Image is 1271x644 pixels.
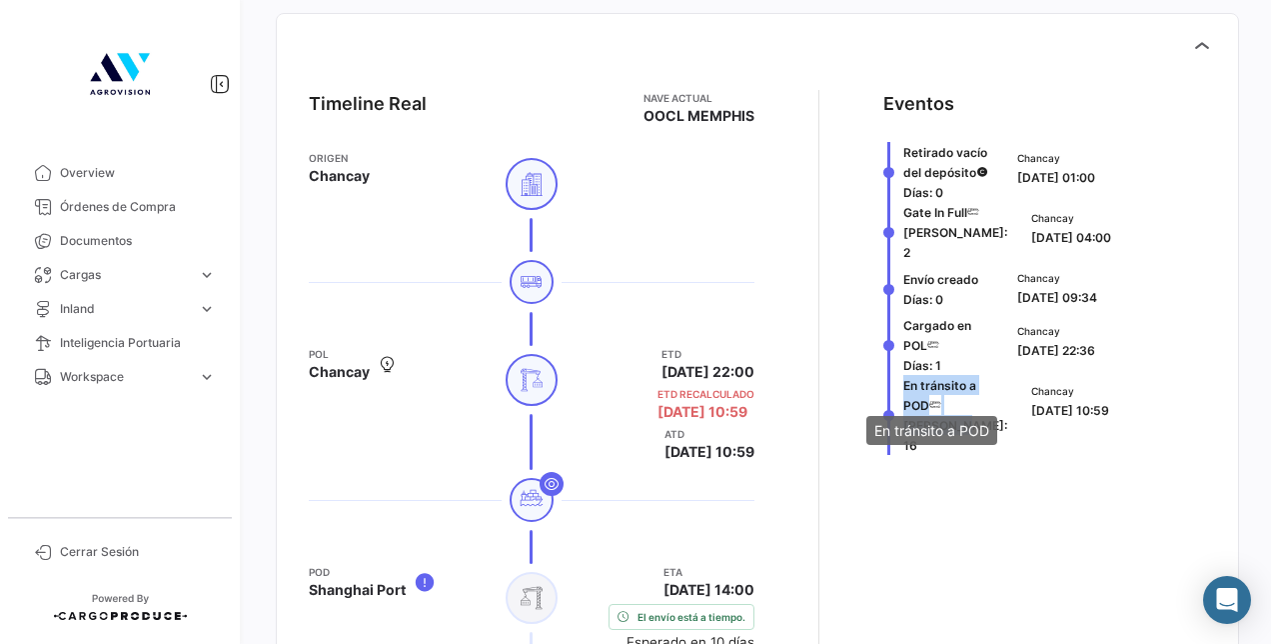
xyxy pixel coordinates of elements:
[903,205,967,220] span: Gate In Full
[60,266,190,284] span: Cargas
[903,358,941,373] span: Días: 1
[16,224,224,258] a: Documentos
[60,543,216,561] span: Cerrar Sesión
[637,609,745,625] span: El envío está a tiempo.
[198,266,216,284] span: expand_more
[661,346,754,362] app-card-info-title: ETD
[903,292,943,307] span: Días: 0
[663,564,754,580] app-card-info-title: ETA
[16,326,224,360] a: Inteligencia Portuaria
[883,90,954,118] div: Eventos
[1031,403,1109,418] span: [DATE] 10:59
[309,346,370,362] app-card-info-title: POL
[1017,270,1097,286] span: Chancay
[60,334,216,352] span: Inteligencia Portuaria
[643,90,754,106] app-card-info-title: Nave actual
[1031,383,1109,399] span: Chancay
[16,156,224,190] a: Overview
[903,225,1007,260] span: [PERSON_NAME]: 2
[309,166,370,186] span: Chancay
[661,362,754,382] span: [DATE] 22:00
[663,580,754,600] span: [DATE] 14:00
[70,24,170,124] img: 4b7f8542-3a82-4138-a362-aafd166d3a59.jpg
[60,368,190,386] span: Workspace
[309,362,370,382] span: Chancay
[198,368,216,386] span: expand_more
[866,416,997,445] div: En tránsito a POD
[657,402,747,422] span: [DATE] 10:59
[1017,290,1097,305] span: [DATE] 09:34
[1031,210,1111,226] span: Chancay
[1017,343,1095,358] span: [DATE] 22:36
[16,190,224,224] a: Órdenes de Compra
[60,300,190,318] span: Inland
[903,145,987,180] span: Retirado vacío del depósito
[1017,170,1095,185] span: [DATE] 01:00
[1031,230,1111,245] span: [DATE] 04:00
[903,318,971,353] span: Cargado en POL
[1017,323,1095,339] span: Chancay
[309,580,406,600] span: Shanghai Port
[664,442,754,462] span: [DATE] 10:59
[309,150,370,166] app-card-info-title: Origen
[903,272,978,287] span: Envío creado
[1017,150,1095,166] span: Chancay
[60,232,216,250] span: Documentos
[309,564,406,580] app-card-info-title: POD
[664,426,754,442] app-card-info-title: ATD
[60,164,216,182] span: Overview
[309,90,427,118] div: Timeline Real
[903,378,976,413] span: En tránsito a POD
[60,198,216,216] span: Órdenes de Compra
[198,300,216,318] span: expand_more
[903,185,943,200] span: Días: 0
[657,386,754,402] app-card-info-title: ETD Recalculado
[1203,576,1251,624] div: Abrir Intercom Messenger
[643,106,754,126] span: OOCL MEMPHIS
